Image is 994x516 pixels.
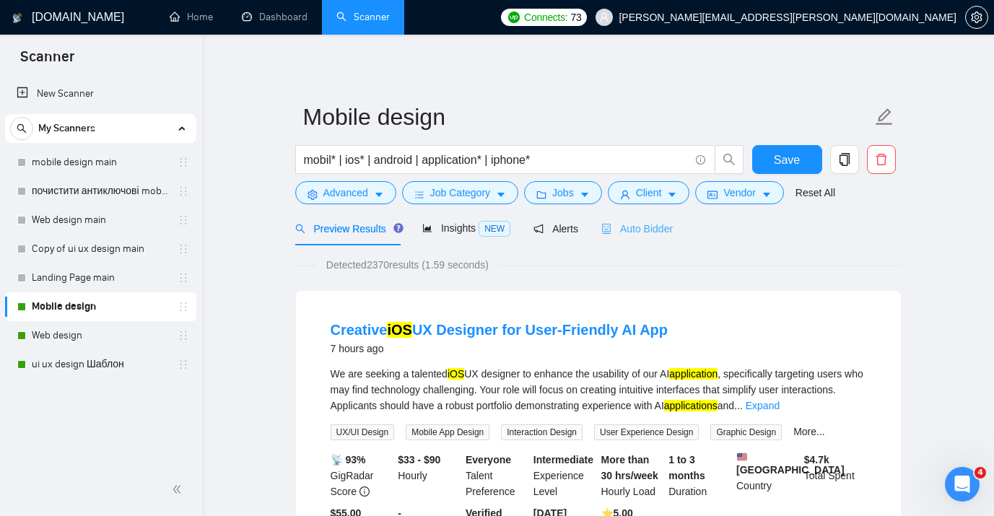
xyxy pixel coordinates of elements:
span: User Experience Design [594,424,699,440]
span: edit [875,108,894,126]
div: Hourly [395,452,463,499]
a: More... [793,426,825,437]
a: Reset All [795,185,835,201]
a: CreativeiOSUX Designer for User-Friendly AI App [331,322,668,338]
a: Expand [746,400,780,411]
span: holder [178,243,189,255]
div: Experience Level [531,452,598,499]
span: info-circle [696,155,705,165]
div: Talent Preference [463,452,531,499]
span: Interaction Design [501,424,583,440]
button: idcardVendorcaret-down [695,181,783,204]
span: idcard [707,189,718,200]
a: mobile design main [32,148,169,177]
span: bars [414,189,424,200]
mark: applications [664,400,718,411]
b: Intermediate [533,454,593,465]
button: Save [752,145,822,174]
div: 7 hours ago [331,340,668,357]
button: settingAdvancedcaret-down [295,181,396,204]
span: Detected 2370 results (1.59 seconds) [316,257,499,273]
iframe: Intercom live chat [945,467,980,502]
img: logo [12,6,22,30]
span: search [715,153,743,166]
span: holder [178,301,189,312]
span: UX/UI Design [331,424,395,440]
span: holder [178,359,189,370]
img: 🇺🇸 [737,452,747,462]
span: caret-down [667,189,677,200]
b: Everyone [466,454,511,465]
span: user [620,189,630,200]
button: folderJobscaret-down [524,181,602,204]
span: delete [868,153,895,166]
a: setting [965,12,988,23]
mark: application [669,368,718,380]
span: caret-down [374,189,384,200]
span: caret-down [762,189,772,200]
span: search [11,123,32,134]
span: notification [533,224,544,234]
span: setting [308,189,318,200]
span: caret-down [580,189,590,200]
span: copy [831,153,858,166]
a: New Scanner [17,79,185,108]
span: NEW [479,221,510,237]
b: [GEOGRAPHIC_DATA] [736,452,845,476]
b: More than 30 hrs/week [601,454,658,481]
span: Auto Bidder [601,223,673,235]
span: Alerts [533,223,578,235]
span: Jobs [552,185,574,201]
span: holder [178,185,189,197]
span: Job Category [430,185,490,201]
span: ... [734,400,743,411]
li: New Scanner [5,79,196,108]
span: Advanced [323,185,368,201]
a: Web design main [32,206,169,235]
div: We are seeking a talented UX designer to enhance the usability of our AI , specifically targeting... [331,366,866,414]
span: Mobile App Design [406,424,489,440]
div: Country [733,452,801,499]
span: double-left [172,482,186,497]
li: My Scanners [5,114,196,379]
button: setting [965,6,988,29]
b: $33 - $90 [398,454,440,465]
span: Graphic Design [710,424,782,440]
span: Scanner [9,46,86,76]
span: search [295,224,305,234]
b: 📡 93% [331,454,366,465]
mark: iOS [387,322,411,338]
span: holder [178,330,189,341]
b: $ 4.7k [804,454,829,465]
button: delete [867,145,896,174]
span: My Scanners [38,114,95,143]
button: copy [830,145,859,174]
mark: iOS [448,368,464,380]
a: Mobile design [32,292,169,321]
span: info-circle [359,486,370,497]
span: folder [536,189,546,200]
span: 73 [570,9,581,25]
input: Scanner name... [303,99,872,135]
span: Connects: [524,9,567,25]
input: Search Freelance Jobs... [304,151,689,169]
div: Duration [666,452,733,499]
span: Vendor [723,185,755,201]
span: Save [774,151,800,169]
span: holder [178,157,189,168]
span: holder [178,272,189,284]
a: Web design [32,321,169,350]
a: dashboardDashboard [242,11,308,23]
a: почистити антиключові mobile design main [32,177,169,206]
a: ui ux design Шаблон [32,350,169,379]
span: setting [966,12,988,23]
span: robot [601,224,611,234]
img: upwork-logo.png [508,12,520,23]
div: Tooltip anchor [392,222,405,235]
button: barsJob Categorycaret-down [402,181,518,204]
span: Client [636,185,662,201]
a: searchScanner [336,11,390,23]
span: Insights [422,222,510,234]
button: userClientcaret-down [608,181,690,204]
span: area-chart [422,223,432,233]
